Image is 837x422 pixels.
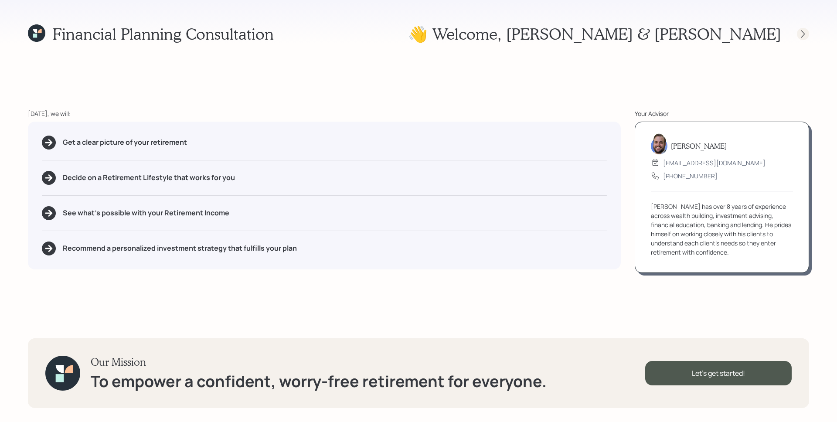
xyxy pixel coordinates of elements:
[663,171,718,180] div: [PHONE_NUMBER]
[63,174,235,182] h5: Decide on a Retirement Lifestyle that works for you
[28,109,621,118] div: [DATE], we will:
[63,209,229,217] h5: See what's possible with your Retirement Income
[63,138,187,146] h5: Get a clear picture of your retirement
[645,361,792,385] div: Let's get started!
[63,244,297,252] h5: Recommend a personalized investment strategy that fulfills your plan
[635,109,809,118] div: Your Advisor
[663,158,766,167] div: [EMAIL_ADDRESS][DOMAIN_NAME]
[651,133,667,154] img: james-distasi-headshot.png
[671,142,727,150] h5: [PERSON_NAME]
[408,24,781,43] h1: 👋 Welcome , [PERSON_NAME] & [PERSON_NAME]
[52,24,274,43] h1: Financial Planning Consultation
[91,356,547,368] h3: Our Mission
[91,372,547,391] h1: To empower a confident, worry-free retirement for everyone.
[651,202,793,257] div: [PERSON_NAME] has over 8 years of experience across wealth building, investment advising, financi...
